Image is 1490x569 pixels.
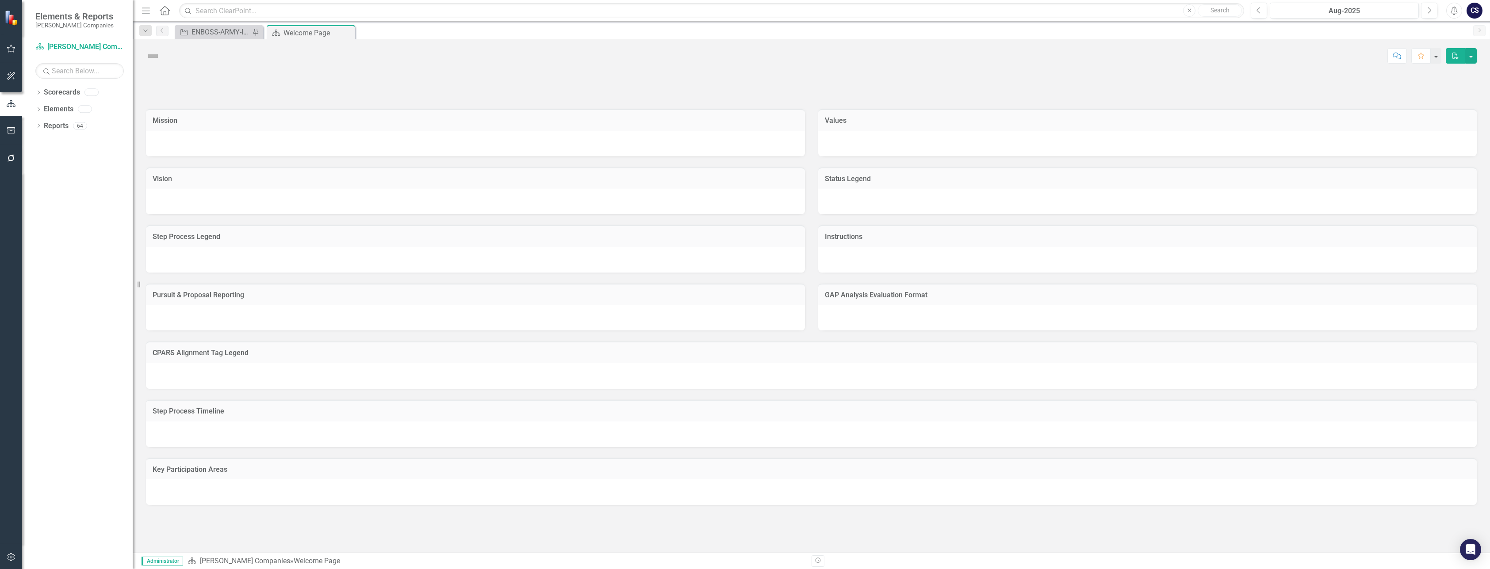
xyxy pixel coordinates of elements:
button: Search [1198,4,1242,17]
div: » [188,556,805,566]
h3: Instructions [825,233,1471,241]
h3: Values [825,117,1471,125]
h3: CPARS Alignment Tag Legend [153,349,1470,357]
a: Scorecards [44,87,80,98]
h3: Step Process Legend [153,233,798,241]
div: ENBOSS-ARMY-ITES3 SB-221122 (Army National Guard ENBOSS Support Service Sustainment, Enhancement,... [192,27,250,38]
h3: GAP Analysis Evaluation Format [825,291,1471,299]
small: [PERSON_NAME] Companies [35,22,114,29]
h3: Mission [153,117,798,125]
input: Search ClearPoint... [179,3,1244,19]
span: Elements & Reports [35,11,114,22]
h3: Key Participation Areas [153,466,1470,474]
div: Aug-2025 [1273,6,1416,16]
div: Open Intercom Messenger [1460,539,1481,560]
h3: Vision [153,175,798,183]
a: [PERSON_NAME] Companies [35,42,124,52]
a: Elements [44,104,73,114]
img: ClearPoint Strategy [4,10,20,26]
div: Welcome Page [283,27,353,38]
a: [PERSON_NAME] Companies [200,557,290,565]
span: Search [1210,7,1230,14]
div: 64 [73,122,87,129]
a: ENBOSS-ARMY-ITES3 SB-221122 (Army National Guard ENBOSS Support Service Sustainment, Enhancement,... [177,27,250,38]
h3: Pursuit & Proposal Reporting [153,291,798,299]
span: Administrator [142,557,183,565]
h3: Step Process Timeline [153,407,1470,415]
h3: Status Legend [825,175,1471,183]
input: Search Below... [35,63,124,79]
div: Welcome Page [294,557,340,565]
button: Aug-2025 [1270,3,1419,19]
a: Reports [44,121,69,131]
img: Not Defined [146,49,160,63]
button: CS [1467,3,1482,19]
